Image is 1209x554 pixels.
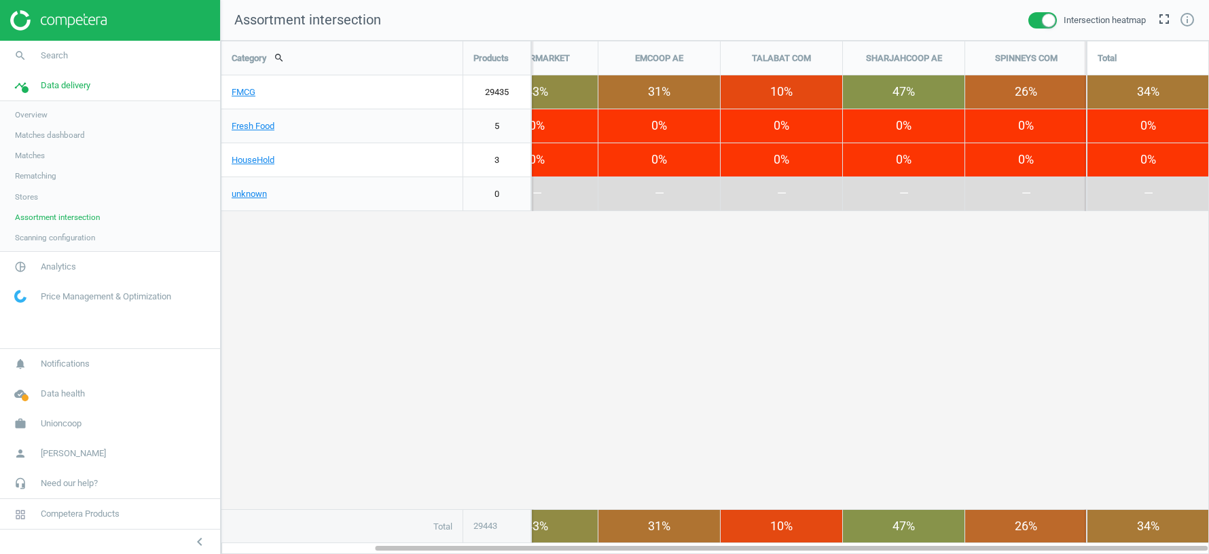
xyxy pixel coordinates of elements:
[221,75,463,109] a: FMCG
[965,75,1087,109] div: 26%
[1179,12,1195,29] a: info_outline
[843,510,964,542] div: 47 %
[234,12,381,28] span: Assortment intersection
[476,109,598,143] div: 0%
[14,290,26,303] img: wGWNvw8QSZomAAAAABJRU5ErkJggg==
[476,510,598,542] div: 43 %
[7,470,33,496] i: headset_mic
[7,381,33,407] i: cloud_done
[15,130,85,141] span: Matches dashboard
[463,41,530,75] div: Products
[221,109,463,143] a: Fresh Food
[15,232,95,243] span: Scanning configuration
[476,41,598,75] div: GCC LULUHYPERMARKET COM
[41,477,98,490] span: Need our help?
[598,41,720,75] div: EMCOOP AE
[1087,41,1209,75] div: Total
[7,351,33,377] i: notifications
[463,75,530,109] a: 29435
[463,143,530,177] a: 3
[598,177,720,210] div: —
[41,418,82,430] span: Unioncoop
[221,177,463,211] a: unknown
[721,510,842,542] div: 10 %
[598,75,720,109] div: 31%
[1064,14,1146,26] span: Intersection heatmap
[1087,109,1209,143] div: 0%
[721,143,842,177] div: 0%
[721,109,842,143] div: 0%
[15,150,45,161] span: Matches
[476,75,598,109] div: 43%
[15,191,38,202] span: Stores
[10,10,107,31] img: ajHJNr6hYgQAAAAASUVORK5CYII=
[965,41,1087,75] div: SPINNEYS COM
[7,43,33,69] i: search
[965,177,1087,210] div: —
[183,533,217,551] button: chevron_left
[7,441,33,466] i: person
[1087,143,1209,177] div: 0%
[41,508,120,520] span: Competera Products
[41,388,85,400] span: Data health
[843,143,964,177] div: 0%
[41,50,68,62] span: Search
[843,41,964,75] div: SHARJAHCOOP AE
[598,109,720,143] div: 0%
[192,534,208,550] i: chevron_left
[221,143,463,177] a: HouseHold
[463,510,530,542] div: 29443
[843,109,964,143] div: 0%
[476,143,598,177] div: 0%
[721,177,842,210] div: —
[965,109,1087,143] div: 0%
[843,75,964,109] div: 47%
[721,75,842,109] div: 10%
[1087,177,1209,210] div: —
[965,143,1087,177] div: 0%
[1179,12,1195,28] i: info_outline
[266,46,292,69] button: search
[463,177,530,211] a: 0
[221,510,463,544] div: Total
[1087,510,1209,542] div: 34%
[1087,75,1209,109] div: 34%
[41,261,76,273] span: Analytics
[463,109,530,143] a: 5
[721,41,842,75] div: TALABAT COM
[41,447,106,460] span: [PERSON_NAME]
[843,177,964,210] div: —
[598,143,720,177] div: 0%
[7,73,33,98] i: timeline
[221,41,463,75] div: Category
[7,411,33,437] i: work
[15,212,100,223] span: Assortment intersection
[1156,11,1172,27] i: fullscreen
[476,177,598,210] div: —
[41,79,90,92] span: Data delivery
[965,510,1087,542] div: 26 %
[41,291,171,303] span: Price Management & Optimization
[41,358,90,370] span: Notifications
[15,109,48,120] span: Overview
[598,510,720,542] div: 31 %
[7,254,33,280] i: pie_chart_outlined
[15,170,56,181] span: Rematching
